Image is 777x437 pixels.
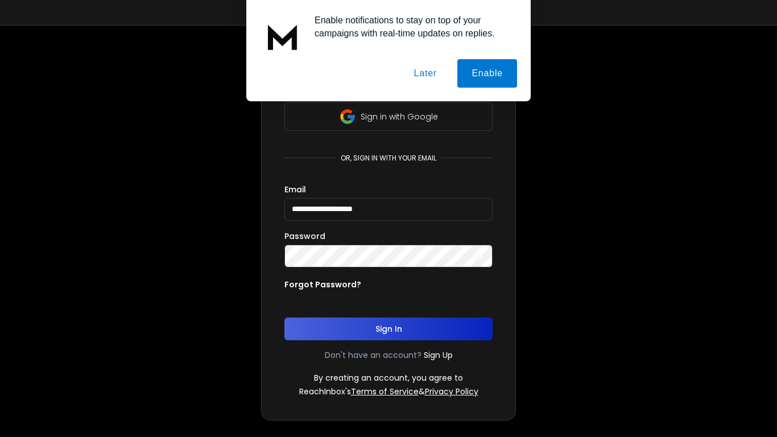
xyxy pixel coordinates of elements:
[284,279,361,290] p: Forgot Password?
[284,185,306,193] label: Email
[299,386,478,397] p: ReachInbox's &
[361,111,438,122] p: Sign in with Google
[399,59,451,88] button: Later
[336,154,441,163] p: or, sign in with your email
[260,14,305,59] img: notification icon
[425,386,478,397] a: Privacy Policy
[284,232,325,240] label: Password
[284,102,493,131] button: Sign in with Google
[305,14,517,40] div: Enable notifications to stay on top of your campaigns with real-time updates on replies.
[325,349,421,361] p: Don't have an account?
[424,349,453,361] a: Sign Up
[457,59,517,88] button: Enable
[284,318,493,340] button: Sign In
[351,386,419,397] a: Terms of Service
[314,372,463,384] p: By creating an account, you agree to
